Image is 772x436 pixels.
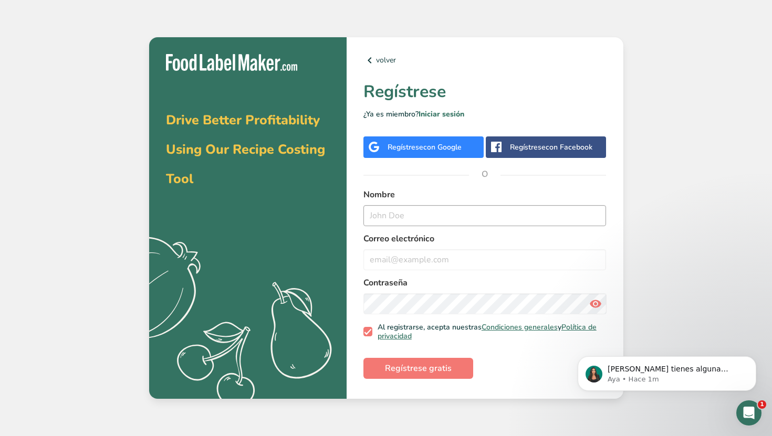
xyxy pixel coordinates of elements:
[469,158,500,190] span: O
[423,142,462,152] span: con Google
[388,142,462,153] div: Regístrese
[363,205,607,226] input: John Doe
[363,79,607,104] h1: Regístrese
[363,54,607,67] a: volver
[363,188,607,201] label: Nombre
[758,400,766,409] span: 1
[372,323,602,341] span: Al registrarse, acepta nuestras y
[546,142,592,152] span: con Facebook
[363,232,607,245] label: Correo electrónico
[363,249,607,270] input: email@example.com
[166,111,325,188] span: Drive Better Profitability Using Our Recipe Costing Tool
[736,400,761,426] iframe: Intercom live chat
[363,277,607,289] label: Contraseña
[378,322,597,342] a: Política de privacidad
[385,362,452,375] span: Regístrese gratis
[562,334,772,408] iframe: Intercom notifications mensaje
[363,358,473,379] button: Regístrese gratis
[510,142,592,153] div: Regístrese
[166,54,297,71] img: Food Label Maker
[419,109,464,119] a: Iniciar sesión
[482,322,558,332] a: Condiciones generales
[363,109,607,120] p: ¿Ya es miembro?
